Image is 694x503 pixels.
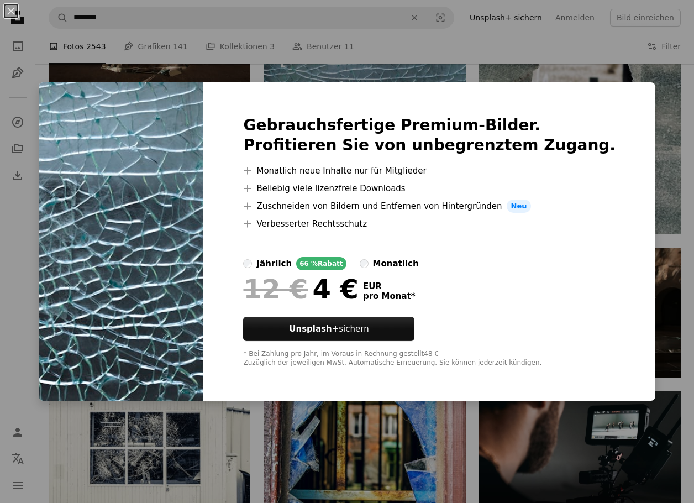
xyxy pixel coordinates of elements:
[243,217,616,230] li: Verbesserter Rechtsschutz
[296,257,346,270] div: 66 % Rabatt
[373,257,419,270] div: monatlich
[243,317,414,341] button: Unsplash+sichern
[507,200,532,213] span: Neu
[243,182,616,195] li: Beliebig viele lizenzfreie Downloads
[243,200,616,213] li: Zuschneiden von Bildern und Entfernen von Hintergründen
[360,259,369,268] input: monatlich
[243,164,616,177] li: Monatlich neue Inhalte nur für Mitglieder
[256,257,292,270] div: jährlich
[243,350,616,368] div: * Bei Zahlung pro Jahr, im Voraus in Rechnung gestellt 48 € Zuzüglich der jeweiligen MwSt. Automa...
[243,275,358,303] div: 4 €
[243,116,616,155] h2: Gebrauchsfertige Premium-Bilder. Profitieren Sie von unbegrenztem Zugang.
[289,324,339,334] strong: Unsplash+
[243,275,308,303] span: 12 €
[243,259,252,268] input: jährlich66 %Rabatt
[39,82,203,401] img: premium_photo-1675526090845-a8b982cabae6
[363,281,416,291] span: EUR
[363,291,416,301] span: pro Monat *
